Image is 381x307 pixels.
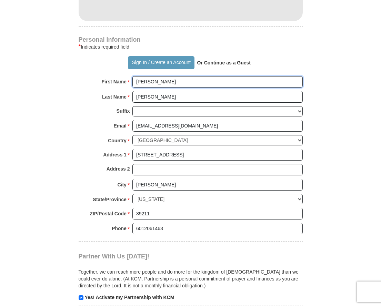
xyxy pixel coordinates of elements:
strong: Last Name [102,92,127,102]
strong: ZIP/Postal Code [90,209,127,218]
strong: Yes! Activate my Partnership with KCM [84,295,174,300]
span: Partner With Us [DATE]! [79,253,150,260]
div: Indicates required field [79,43,303,51]
strong: Email [114,121,127,131]
strong: State/Province [93,195,127,204]
strong: Address 1 [103,150,127,160]
strong: Or Continue as a Guest [197,60,251,65]
h4: Personal Information [79,37,303,42]
button: Sign In / Create an Account [128,56,194,69]
strong: Phone [112,224,127,233]
strong: City [117,180,126,190]
p: Together, we can reach more people and do more for the kingdom of [DEMOGRAPHIC_DATA] than we coul... [79,268,303,289]
strong: First Name [102,77,127,86]
strong: Country [108,136,127,145]
strong: Address 2 [107,164,130,174]
strong: Suffix [117,106,130,116]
